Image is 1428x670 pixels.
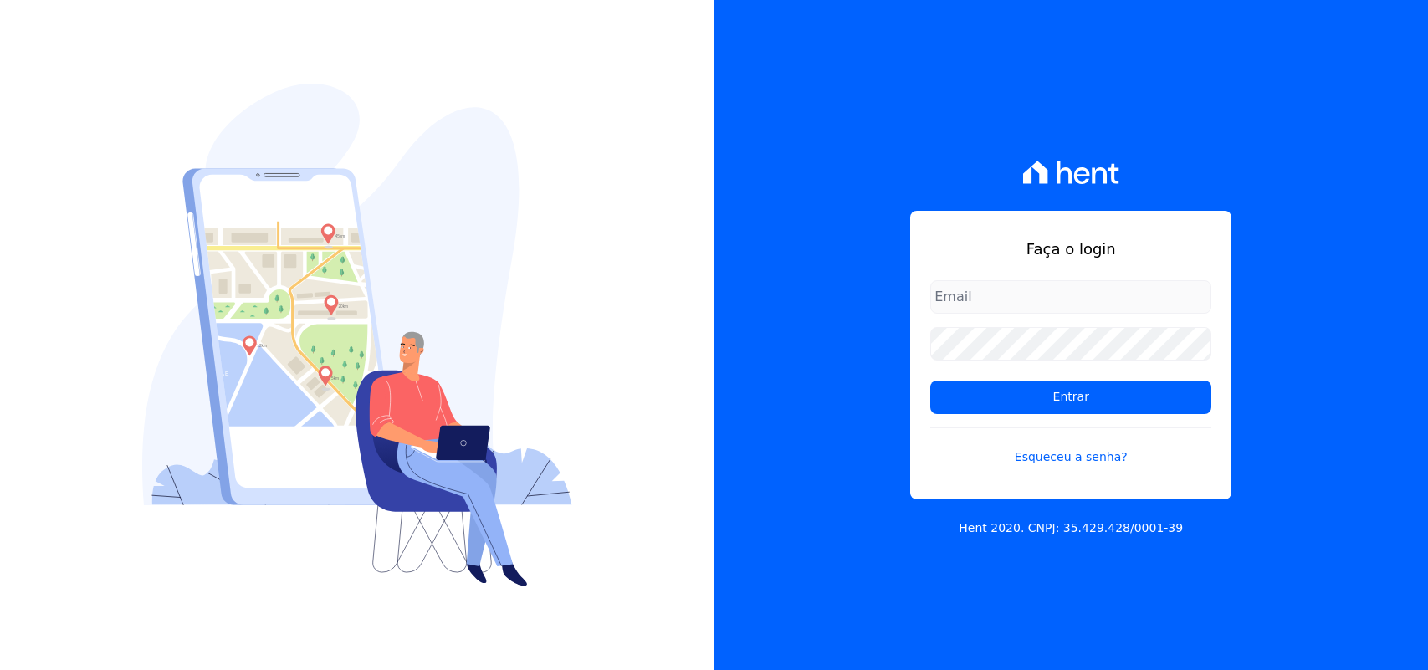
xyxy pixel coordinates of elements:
input: Email [930,280,1211,314]
h1: Faça o login [930,238,1211,260]
img: Login [142,84,572,586]
input: Entrar [930,381,1211,414]
a: Esqueceu a senha? [930,427,1211,466]
p: Hent 2020. CNPJ: 35.429.428/0001-39 [959,519,1183,537]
